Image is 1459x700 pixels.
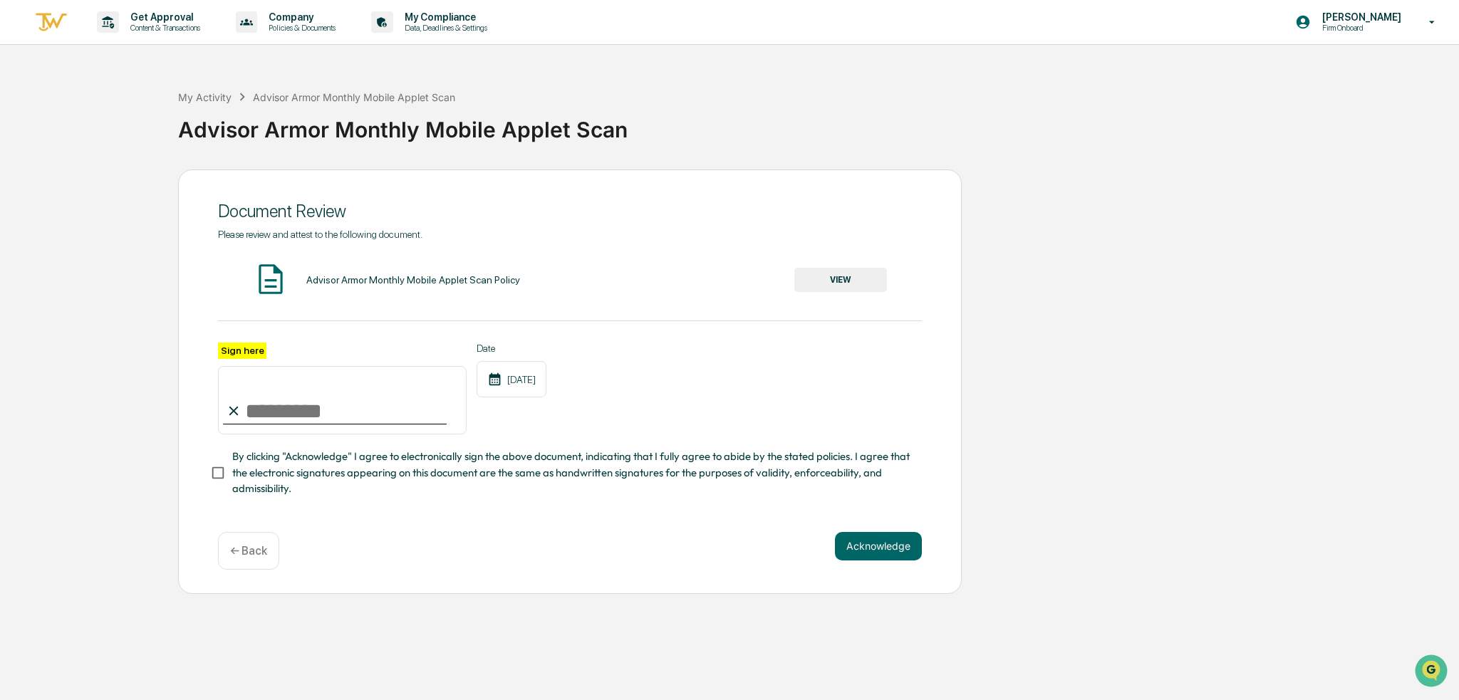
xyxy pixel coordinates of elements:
div: Advisor Armor Monthly Mobile Applet Scan Policy [306,274,520,286]
div: Document Review [218,201,922,221]
p: Data, Deadlines & Settings [393,23,494,33]
img: 1746055101610-c473b297-6a78-478c-a979-82029cc54cd1 [14,109,40,135]
div: 🔎 [14,208,26,219]
p: Company [257,11,343,23]
p: [PERSON_NAME] [1311,11,1408,23]
a: 🗄️Attestations [98,174,182,199]
label: Date [477,343,546,354]
iframe: Open customer support [1413,653,1452,691]
span: Data Lookup [28,207,90,221]
span: Attestations [118,179,177,194]
span: Please review and attest to the following document. [218,229,422,240]
div: 🖐️ [14,181,26,192]
span: Preclearance [28,179,92,194]
button: VIEW [794,268,887,292]
a: 🖐️Preclearance [9,174,98,199]
span: By clicking "Acknowledge" I agree to electronically sign the above document, indicating that I fu... [232,449,910,496]
p: Firm Onboard [1311,23,1408,33]
div: Start new chat [48,109,234,123]
button: Start new chat [242,113,259,130]
div: We're available if you need us! [48,123,180,135]
a: Powered byPylon [100,241,172,252]
img: logo [34,11,68,34]
div: Advisor Armor Monthly Mobile Applet Scan [178,105,1452,142]
p: Policies & Documents [257,23,343,33]
p: My Compliance [393,11,494,23]
a: 🔎Data Lookup [9,201,95,226]
span: Pylon [142,241,172,252]
img: Document Icon [253,261,289,297]
p: How can we help? [14,30,259,53]
div: Advisor Armor Monthly Mobile Applet Scan [253,91,455,103]
p: Get Approval [119,11,207,23]
div: [DATE] [477,361,546,397]
p: Content & Transactions [119,23,207,33]
button: Acknowledge [835,532,922,560]
label: Sign here [218,343,266,359]
div: 🗄️ [103,181,115,192]
p: ← Back [230,544,267,558]
div: My Activity [178,91,232,103]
